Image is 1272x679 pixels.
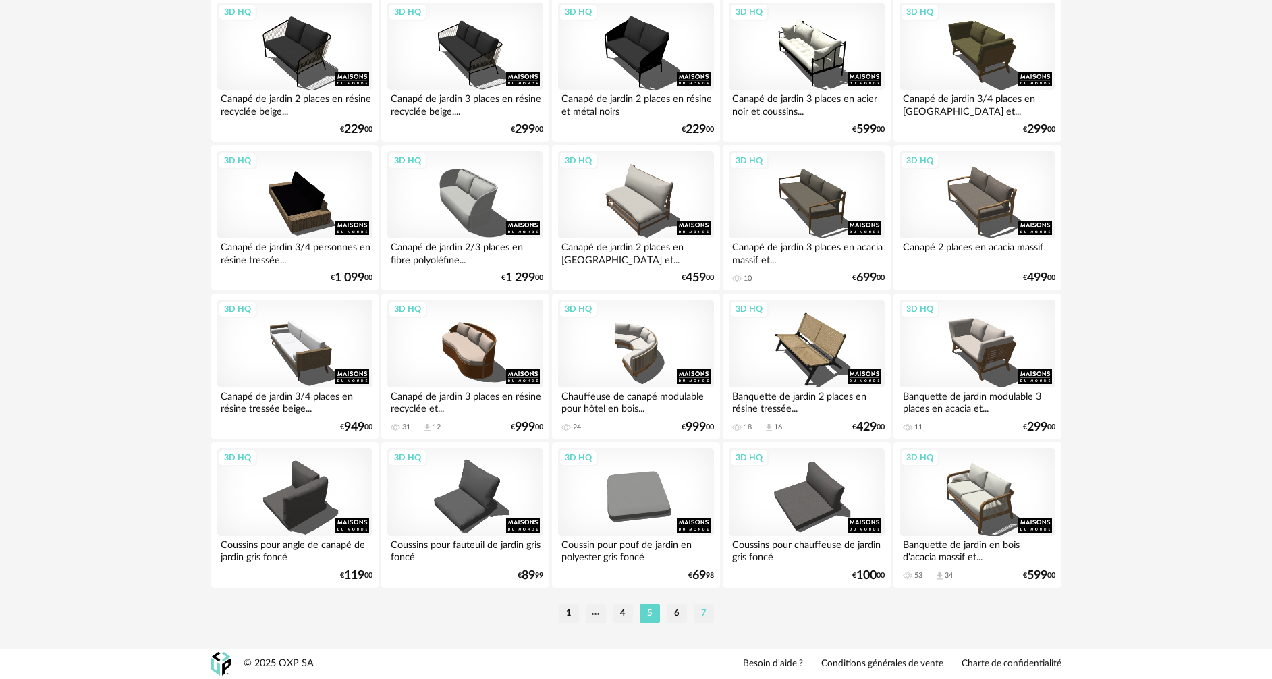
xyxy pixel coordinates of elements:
[244,657,314,670] div: © 2025 OXP SA
[511,423,543,432] div: € 00
[682,423,714,432] div: € 00
[218,152,257,169] div: 3D HQ
[381,145,549,291] a: 3D HQ Canapé de jardin 2/3 places en fibre polyoléfine... €1 29900
[381,294,549,439] a: 3D HQ Canapé de jardin 3 places en résine recyclée et... 31 Download icon 12 €99900
[682,125,714,134] div: € 00
[667,604,687,623] li: 6
[856,125,877,134] span: 599
[552,294,719,439] a: 3D HQ Chauffeuse de canapé modulable pour hôtel en bois... 24 €99900
[381,442,549,588] a: 3D HQ Coussins pour fauteuil de jardin gris foncé €8999
[1023,273,1055,283] div: € 00
[211,652,231,676] img: OXP
[1027,571,1047,580] span: 599
[340,423,372,432] div: € 00
[1023,423,1055,432] div: € 00
[518,571,543,580] div: € 99
[388,152,427,169] div: 3D HQ
[900,238,1055,265] div: Canapé 2 places en acacia massif
[900,300,939,318] div: 3D HQ
[388,3,427,21] div: 3D HQ
[1027,125,1047,134] span: 299
[729,387,884,414] div: Banquette de jardin 2 places en résine tressée...
[729,449,769,466] div: 3D HQ
[900,387,1055,414] div: Banquette de jardin modulable 3 places en acacia et...
[217,387,372,414] div: Canapé de jardin 3/4 places en résine tressée beige...
[558,90,713,117] div: Canapé de jardin 2 places en résine et métal noirs
[729,152,769,169] div: 3D HQ
[852,423,885,432] div: € 00
[211,145,379,291] a: 3D HQ Canapé de jardin 3/4 personnes en résine tressée... €1 09900
[387,536,543,563] div: Coussins pour fauteuil de jardin gris foncé
[729,536,884,563] div: Coussins pour chauffeuse de jardin gris foncé
[515,423,535,432] span: 999
[573,423,581,432] div: 24
[764,423,774,433] span: Download icon
[686,423,706,432] span: 999
[218,449,257,466] div: 3D HQ
[744,274,752,283] div: 10
[402,423,410,432] div: 31
[559,3,598,21] div: 3D HQ
[962,658,1061,670] a: Charte de confidentialité
[422,423,433,433] span: Download icon
[211,294,379,439] a: 3D HQ Canapé de jardin 3/4 places en résine tressée beige... €94900
[893,145,1061,291] a: 3D HQ Canapé 2 places en acacia massif €49900
[900,3,939,21] div: 3D HQ
[686,125,706,134] span: 229
[856,423,877,432] span: 429
[1023,571,1055,580] div: € 00
[729,238,884,265] div: Canapé de jardin 3 places en acacia massif et...
[217,536,372,563] div: Coussins pour angle de canapé de jardin gris foncé
[1023,125,1055,134] div: € 00
[914,571,922,580] div: 53
[692,571,706,580] span: 69
[218,3,257,21] div: 3D HQ
[344,125,364,134] span: 229
[686,273,706,283] span: 459
[559,449,598,466] div: 3D HQ
[729,90,884,117] div: Canapé de jardin 3 places en acier noir et coussins...
[852,571,885,580] div: € 00
[344,423,364,432] span: 949
[856,273,877,283] span: 699
[331,273,372,283] div: € 00
[505,273,535,283] span: 1 299
[900,90,1055,117] div: Canapé de jardin 3/4 places en [GEOGRAPHIC_DATA] et...
[552,145,719,291] a: 3D HQ Canapé de jardin 2 places en [GEOGRAPHIC_DATA] et... €45900
[217,90,372,117] div: Canapé de jardin 2 places en résine recyclée beige...
[893,294,1061,439] a: 3D HQ Banquette de jardin modulable 3 places en acacia et... 11 €29900
[515,125,535,134] span: 299
[852,273,885,283] div: € 00
[218,300,257,318] div: 3D HQ
[723,145,890,291] a: 3D HQ Canapé de jardin 3 places en acacia massif et... 10 €69900
[387,90,543,117] div: Canapé de jardin 3 places en résine recyclée beige,...
[388,449,427,466] div: 3D HQ
[217,238,372,265] div: Canapé de jardin 3/4 personnes en résine tressée...
[522,571,535,580] span: 89
[558,536,713,563] div: Coussin pour pouf de jardin en polyester gris foncé
[335,273,364,283] span: 1 099
[211,442,379,588] a: 3D HQ Coussins pour angle de canapé de jardin gris foncé €11900
[900,536,1055,563] div: Banquette de jardin en bois d'acacia massif et...
[387,387,543,414] div: Canapé de jardin 3 places en résine recyclée et...
[856,571,877,580] span: 100
[774,423,782,432] div: 16
[914,423,922,432] div: 11
[945,571,953,580] div: 34
[729,300,769,318] div: 3D HQ
[852,125,885,134] div: € 00
[511,125,543,134] div: € 00
[900,152,939,169] div: 3D HQ
[744,423,752,432] div: 18
[729,3,769,21] div: 3D HQ
[682,273,714,283] div: € 00
[501,273,543,283] div: € 00
[344,571,364,580] span: 119
[559,152,598,169] div: 3D HQ
[388,300,427,318] div: 3D HQ
[340,571,372,580] div: € 00
[694,604,714,623] li: 7
[1027,423,1047,432] span: 299
[1027,273,1047,283] span: 499
[893,442,1061,588] a: 3D HQ Banquette de jardin en bois d'acacia massif et... 53 Download icon 34 €59900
